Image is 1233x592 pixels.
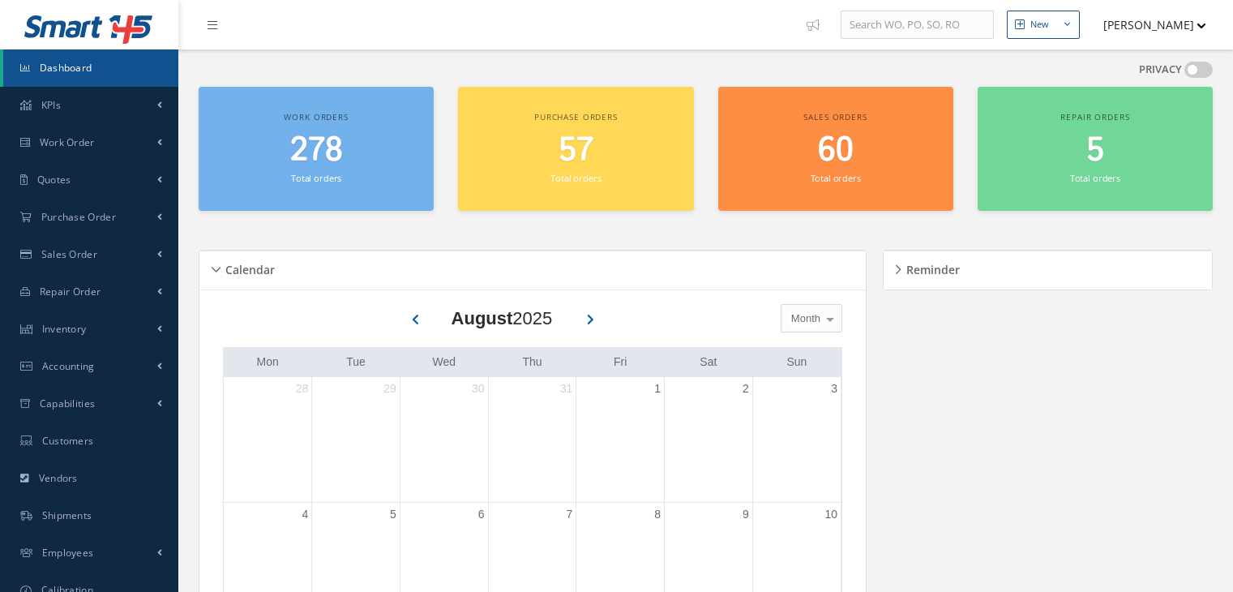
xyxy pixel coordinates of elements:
td: July 29, 2025 [312,377,400,503]
a: Sales orders 60 Total orders [718,87,953,211]
a: Friday [610,352,630,372]
h5: Calendar [220,258,275,277]
span: Work Order [40,135,95,149]
a: August 9, 2025 [739,503,752,526]
a: Repair orders 5 Total orders [978,87,1213,211]
a: Purchase orders 57 Total orders [458,87,693,211]
td: August 2, 2025 [665,377,753,503]
span: Quotes [37,173,71,187]
a: August 1, 2025 [651,377,664,401]
small: Total orders [291,172,341,184]
td: August 1, 2025 [576,377,665,503]
a: Tuesday [343,352,369,372]
a: July 30, 2025 [469,377,488,401]
span: Vendors [39,471,78,485]
small: Total orders [1070,172,1120,184]
span: Shipments [42,508,92,522]
span: Inventory [42,322,87,336]
label: PRIVACY [1139,62,1182,78]
a: Wednesday [429,352,459,372]
div: 2025 [452,305,553,332]
span: Repair orders [1060,111,1129,122]
small: Total orders [811,172,861,184]
a: July 28, 2025 [293,377,312,401]
div: New [1030,18,1049,32]
a: Saturday [696,352,720,372]
span: Customers [42,434,94,448]
span: Sales Order [41,247,97,261]
span: 278 [290,127,343,174]
button: New [1007,11,1080,39]
span: Purchase orders [534,111,618,122]
span: Work orders [284,111,348,122]
a: Monday [253,352,281,372]
a: August 4, 2025 [298,503,311,526]
span: Dashboard [40,61,92,75]
span: Sales orders [803,111,867,122]
td: August 3, 2025 [752,377,841,503]
span: Purchase Order [41,210,116,224]
a: Sunday [783,352,810,372]
a: August 2, 2025 [739,377,752,401]
span: Capabilities [40,397,96,410]
input: Search WO, PO, SO, RO [841,11,994,40]
a: August 10, 2025 [821,503,841,526]
a: August 6, 2025 [475,503,488,526]
span: Employees [42,546,94,560]
a: July 31, 2025 [557,377,576,401]
h5: Reminder [901,258,960,277]
span: 5 [1086,127,1104,174]
span: KPIs [41,98,61,112]
a: Dashboard [3,49,178,87]
a: August 7, 2025 [563,503,576,526]
span: 60 [818,127,854,174]
a: Work orders 278 Total orders [199,87,434,211]
small: Total orders [550,172,601,184]
td: July 28, 2025 [224,377,312,503]
span: 57 [559,127,593,174]
span: Month [787,311,820,327]
a: August 3, 2025 [828,377,841,401]
a: July 29, 2025 [380,377,400,401]
b: August [452,308,513,328]
span: Accounting [42,359,95,373]
a: August 5, 2025 [387,503,400,526]
span: Repair Order [40,285,101,298]
a: August 8, 2025 [651,503,664,526]
td: July 30, 2025 [400,377,488,503]
td: July 31, 2025 [488,377,576,503]
a: Thursday [519,352,545,372]
button: [PERSON_NAME] [1088,9,1206,41]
